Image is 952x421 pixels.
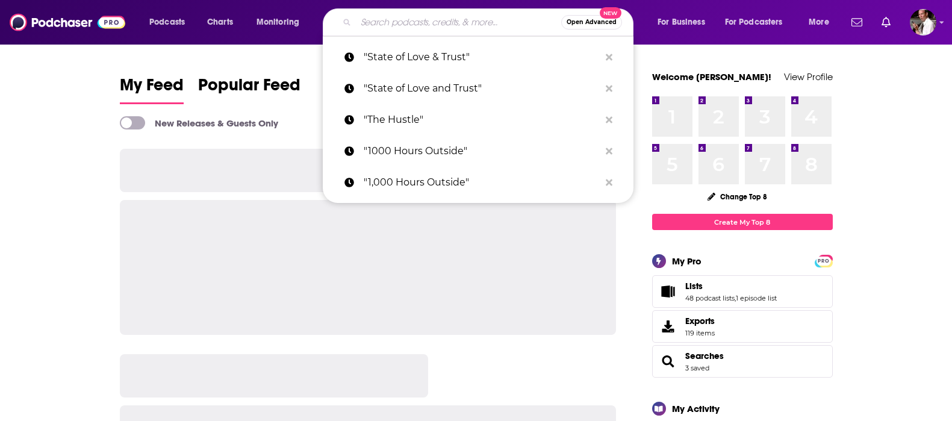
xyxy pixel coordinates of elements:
[725,14,783,31] span: For Podcasters
[600,7,621,19] span: New
[672,403,720,414] div: My Activity
[685,329,715,337] span: 119 items
[141,13,201,32] button: open menu
[652,71,771,83] a: Welcome [PERSON_NAME]!
[652,310,833,343] a: Exports
[910,9,936,36] img: User Profile
[658,14,705,31] span: For Business
[567,19,617,25] span: Open Advanced
[672,255,702,267] div: My Pro
[120,75,184,102] span: My Feed
[323,136,633,167] a: "1000 Hours Outside"
[685,316,715,326] span: Exports
[817,256,831,265] a: PRO
[656,283,680,300] a: Lists
[10,11,125,34] img: Podchaser - Follow, Share and Rate Podcasts
[847,12,867,33] a: Show notifications dropdown
[685,294,735,302] a: 48 podcast lists
[649,13,720,32] button: open menu
[364,73,600,104] p: "State of Love and Trust"
[685,281,703,292] span: Lists
[198,75,300,104] a: Popular Feed
[323,73,633,104] a: "State of Love and Trust"
[685,364,709,372] a: 3 saved
[685,351,724,361] a: Searches
[784,71,833,83] a: View Profile
[910,9,936,36] span: Logged in as Quarto
[656,318,680,335] span: Exports
[120,75,184,104] a: My Feed
[120,116,278,129] a: New Releases & Guests Only
[257,14,299,31] span: Monitoring
[323,104,633,136] a: "The Hustle"
[685,281,777,292] a: Lists
[364,42,600,73] p: "State of Love & Trust"
[877,12,895,33] a: Show notifications dropdown
[735,294,736,302] span: ,
[561,15,622,30] button: Open AdvancedNew
[356,13,561,32] input: Search podcasts, credits, & more...
[652,275,833,308] span: Lists
[248,13,315,32] button: open menu
[199,13,240,32] a: Charts
[800,13,844,32] button: open menu
[323,42,633,73] a: "State of Love & Trust"
[198,75,300,102] span: Popular Feed
[652,214,833,230] a: Create My Top 8
[364,167,600,198] p: "1,000 Hours Outside"
[207,14,233,31] span: Charts
[700,189,775,204] button: Change Top 8
[323,167,633,198] a: "1,000 Hours Outside"
[717,13,800,32] button: open menu
[364,104,600,136] p: "The Hustle"
[652,345,833,378] span: Searches
[910,9,936,36] button: Show profile menu
[149,14,185,31] span: Podcasts
[364,136,600,167] p: "1000 Hours Outside"
[736,294,777,302] a: 1 episode list
[656,353,680,370] a: Searches
[334,8,645,36] div: Search podcasts, credits, & more...
[809,14,829,31] span: More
